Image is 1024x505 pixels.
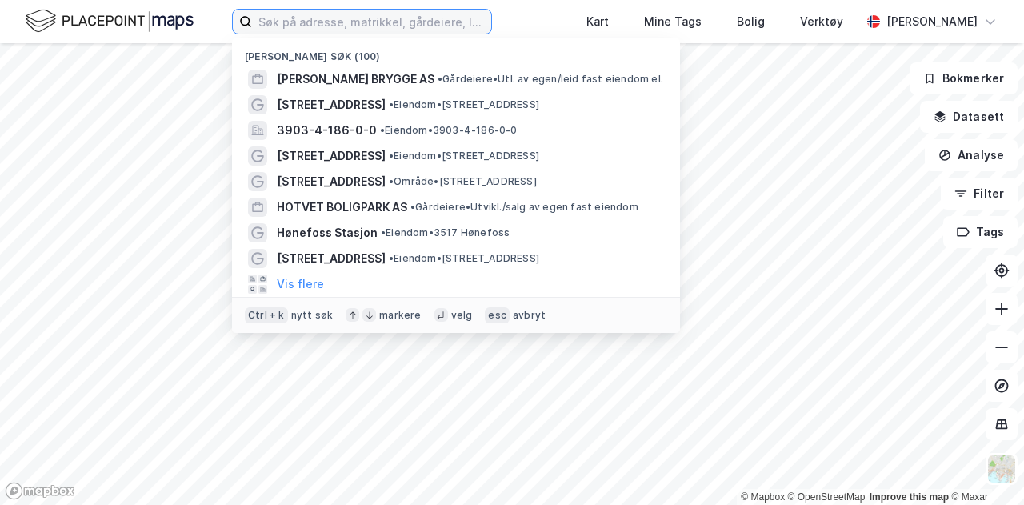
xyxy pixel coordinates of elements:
[381,226,386,238] span: •
[232,38,680,66] div: [PERSON_NAME] søk (100)
[389,150,539,162] span: Eiendom • [STREET_ADDRESS]
[277,121,377,140] span: 3903-4-186-0-0
[379,309,421,322] div: markere
[291,309,334,322] div: nytt søk
[389,252,539,265] span: Eiendom • [STREET_ADDRESS]
[389,98,394,110] span: •
[920,101,1018,133] button: Datasett
[800,12,843,31] div: Verktøy
[944,428,1024,505] div: Kontrollprogram for chat
[925,139,1018,171] button: Analyse
[389,175,537,188] span: Område • [STREET_ADDRESS]
[438,73,663,86] span: Gårdeiere • Utl. av egen/leid fast eiendom el.
[277,172,386,191] span: [STREET_ADDRESS]
[380,124,385,136] span: •
[277,95,386,114] span: [STREET_ADDRESS]
[277,146,386,166] span: [STREET_ADDRESS]
[389,150,394,162] span: •
[870,491,949,503] a: Improve this map
[586,12,609,31] div: Kart
[277,275,324,294] button: Vis flere
[944,428,1024,505] iframe: Chat Widget
[277,198,407,217] span: HOTVET BOLIGPARK AS
[886,12,978,31] div: [PERSON_NAME]
[910,62,1018,94] button: Bokmerker
[277,70,434,89] span: [PERSON_NAME] BRYGGE AS
[277,249,386,268] span: [STREET_ADDRESS]
[389,98,539,111] span: Eiendom • [STREET_ADDRESS]
[741,491,785,503] a: Mapbox
[389,252,394,264] span: •
[737,12,765,31] div: Bolig
[513,309,546,322] div: avbryt
[245,307,288,323] div: Ctrl + k
[5,482,75,500] a: Mapbox homepage
[380,124,518,137] span: Eiendom • 3903-4-186-0-0
[389,175,394,187] span: •
[410,201,638,214] span: Gårdeiere • Utvikl./salg av egen fast eiendom
[381,226,510,239] span: Eiendom • 3517 Hønefoss
[252,10,491,34] input: Søk på adresse, matrikkel, gårdeiere, leietakere eller personer
[644,12,702,31] div: Mine Tags
[941,178,1018,210] button: Filter
[451,309,473,322] div: velg
[788,491,866,503] a: OpenStreetMap
[26,7,194,35] img: logo.f888ab2527a4732fd821a326f86c7f29.svg
[438,73,442,85] span: •
[943,216,1018,248] button: Tags
[485,307,510,323] div: esc
[410,201,415,213] span: •
[277,223,378,242] span: Hønefoss Stasjon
